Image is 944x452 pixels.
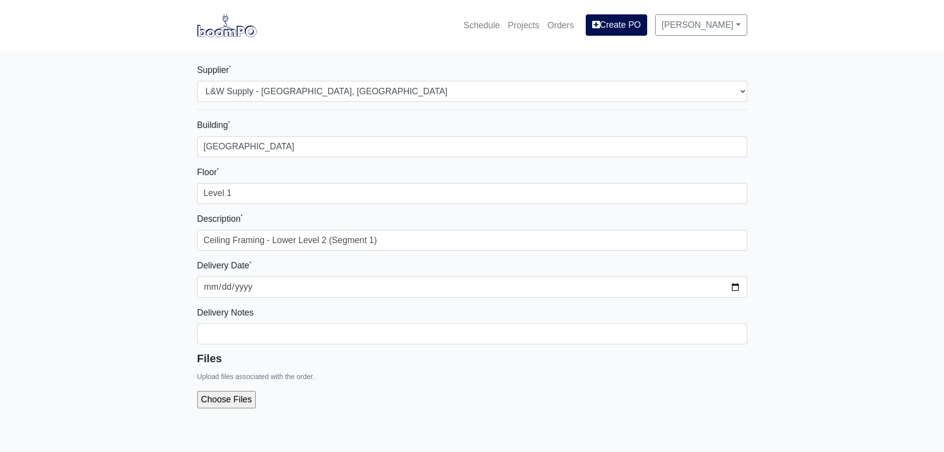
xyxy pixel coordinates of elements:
[197,212,243,226] label: Description
[586,14,647,35] a: Create PO
[197,165,219,179] label: Floor
[504,14,544,36] a: Projects
[197,118,230,132] label: Building
[197,306,254,320] label: Delivery Notes
[197,14,257,37] img: boomPO
[197,352,747,365] h5: Files
[197,258,252,272] label: Delivery Date
[197,276,747,297] input: mm-dd-yyyy
[197,373,315,381] small: Upload files associated with the order.
[197,63,231,77] label: Supplier
[655,14,747,35] a: [PERSON_NAME]
[197,391,362,408] input: Choose Files
[459,14,503,36] a: Schedule
[543,14,578,36] a: Orders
